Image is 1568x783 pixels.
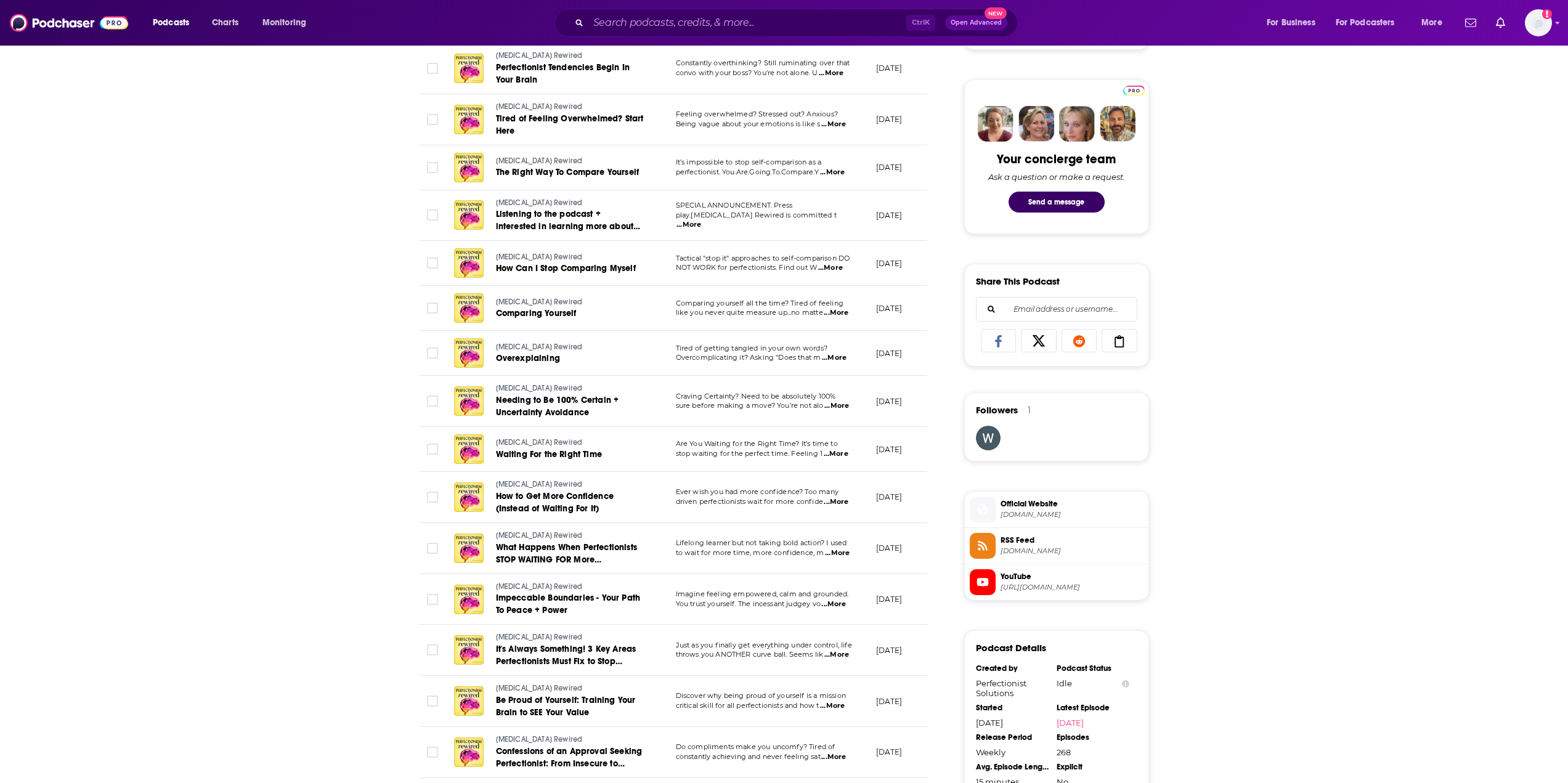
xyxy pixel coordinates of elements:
[496,530,644,542] a: [MEDICAL_DATA] Rewired
[824,497,848,507] span: ...More
[981,329,1017,352] a: Share on Facebook
[1122,679,1129,688] button: Show Info
[496,253,583,261] span: [MEDICAL_DATA] Rewired
[496,644,636,679] span: It's Always Something! 3 Key Areas Perfectionists Must Fix to Stop Overwhelm
[496,198,644,209] a: [MEDICAL_DATA] Rewired
[427,347,438,359] span: Toggle select row
[496,684,583,692] span: [MEDICAL_DATA] Rewired
[1001,583,1144,592] span: https://www.youtube.com/@PerfectionismRewired
[676,110,838,118] span: Feeling overwhelmed? Stressed out? Anxious?
[976,642,1046,654] h3: Podcast Details
[824,308,848,318] span: ...More
[496,383,644,394] a: [MEDICAL_DATA] Rewired
[1001,546,1144,556] span: feeds.simplecast.com
[1258,13,1331,33] button: open menu
[821,599,846,609] span: ...More
[1001,535,1144,546] span: RSS Feed
[496,582,644,593] a: [MEDICAL_DATA] Rewired
[676,220,701,230] span: ...More
[496,156,583,165] span: [MEDICAL_DATA] Rewired
[1123,86,1145,95] img: Podchaser Pro
[824,449,848,459] span: ...More
[496,113,644,136] span: Tired of Feeling Overwhelmed? Start Here
[496,746,643,781] span: Confessions of an Approval Seeking Perfectionist: From Insecure to Empowered [PERSON_NAME]
[496,745,644,770] a: Confessions of an Approval Seeking Perfectionist: From Insecure to Empowered [PERSON_NAME]
[144,13,205,33] button: open menu
[1057,762,1129,772] div: Explicit
[496,449,602,460] span: Waiting For the Right Time
[970,533,1144,559] a: RSS Feed[DOMAIN_NAME]
[496,394,644,419] a: Needing to Be 100% Certain + Uncertainty Avoidance
[876,303,903,314] p: [DATE]
[976,732,1049,742] div: Release Period
[1421,14,1442,31] span: More
[427,696,438,707] span: Toggle select row
[10,11,128,34] a: Podchaser - Follow, Share and Rate Podcasts
[153,14,189,31] span: Podcasts
[676,538,847,547] span: Lifelong learner but not taking bold action? I used
[427,162,438,173] span: Toggle select row
[1525,9,1552,36] img: User Profile
[1328,13,1413,33] button: open menu
[876,492,903,502] p: [DATE]
[876,396,903,407] p: [DATE]
[427,63,438,74] span: Toggle select row
[676,548,824,557] span: to wait for more time, more confidence, m
[819,68,843,78] span: ...More
[1057,663,1129,673] div: Podcast Status
[1009,192,1105,213] button: Send a message
[970,497,1144,522] a: Official Website[DOMAIN_NAME]
[496,480,583,489] span: [MEDICAL_DATA] Rewired
[427,644,438,655] span: Toggle select row
[496,542,644,566] a: What Happens When Perfectionists STOP WAITING FOR More Information
[976,275,1060,287] h3: Share This Podcast
[1001,498,1144,509] span: Official Website
[496,166,643,179] a: The Right Way To Compare Yourself
[676,449,823,458] span: stop waiting for the perfect time. Feeling 1
[427,747,438,758] span: Toggle select row
[876,162,903,172] p: [DATE]
[496,102,583,111] span: [MEDICAL_DATA] Rewired
[496,113,644,137] a: Tired of Feeling Overwhelmed? Start Here
[676,641,852,649] span: Just as you finally get everything under control, life
[676,599,821,608] span: You trust yourself. The incessant judgey vo
[676,353,821,362] span: Overcomplicating it? Asking "Does that m
[1542,9,1552,19] svg: Add a profile image
[822,353,847,363] span: ...More
[588,13,906,33] input: Search podcasts, credits, & more...
[976,747,1049,757] div: Weekly
[1413,13,1458,33] button: open menu
[976,762,1049,772] div: Avg. Episode Length
[978,106,1014,142] img: Sydney Profile
[821,752,846,762] span: ...More
[1525,9,1552,36] button: Show profile menu
[1057,732,1129,742] div: Episodes
[496,490,644,515] a: How to Get More Confidence (Instead of Waiting For It)
[676,201,793,209] span: SPECIAL ANNOUNCEMENT. Press
[496,343,583,351] span: [MEDICAL_DATA] Rewired
[427,302,438,314] span: Toggle select row
[496,694,644,719] a: Be Proud of Yourself: Training Your Brain to SEE Your Value
[876,210,903,221] p: [DATE]
[676,590,849,598] span: Imagine feeling empowered, calm and grounded.
[676,120,821,128] span: Being vague about your emotions is like s
[986,298,1127,321] input: Email address or username...
[997,152,1116,167] div: Your concierge team
[427,444,438,455] span: Toggle select row
[676,168,819,176] span: perfectionist. You.Are.Going.To.Compare.Y
[824,401,849,411] span: ...More
[676,742,835,751] span: Do compliments make you uncomfy? Tired of
[496,683,644,694] a: [MEDICAL_DATA] Rewired
[496,353,560,363] span: Overexplaining
[496,102,644,113] a: [MEDICAL_DATA] Rewired
[496,342,643,353] a: [MEDICAL_DATA] Rewired
[976,703,1049,713] div: Started
[876,645,903,655] p: [DATE]
[876,444,903,455] p: [DATE]
[676,308,823,317] span: like you never quite measure up...no matte
[496,582,583,591] span: [MEDICAL_DATA] Rewired
[876,114,903,124] p: [DATE]
[496,198,583,207] span: [MEDICAL_DATA] Rewired
[427,543,438,554] span: Toggle select row
[1001,571,1144,582] span: YouTube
